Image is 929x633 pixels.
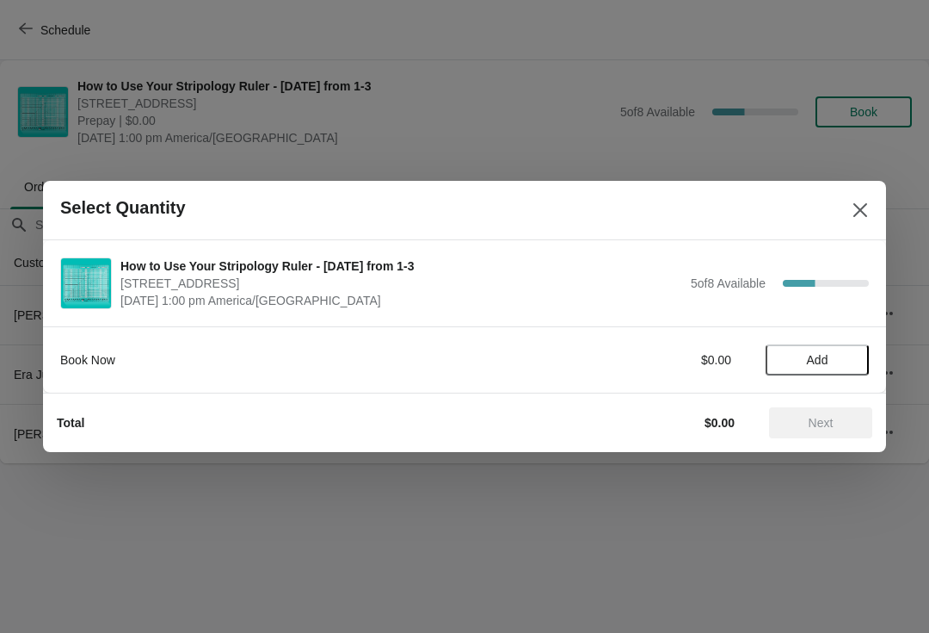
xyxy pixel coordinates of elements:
[807,353,828,367] span: Add
[120,258,682,275] span: How to Use Your Stripology Ruler - [DATE] from 1-3
[60,351,538,369] div: Book Now
[61,258,111,308] img: How to Use Your Stripology Ruler - Wednesday September 17 from 1-3 | 1711 West Battlefield Road, ...
[120,292,682,309] span: [DATE] 1:00 pm America/[GEOGRAPHIC_DATA]
[57,416,84,430] strong: Total
[120,275,682,292] span: [STREET_ADDRESS]
[691,276,766,290] span: 5 of 8 Available
[766,344,869,375] button: Add
[704,416,735,430] strong: $0.00
[60,198,186,218] h2: Select Quantity
[845,195,876,226] button: Close
[572,351,731,369] div: $0.00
